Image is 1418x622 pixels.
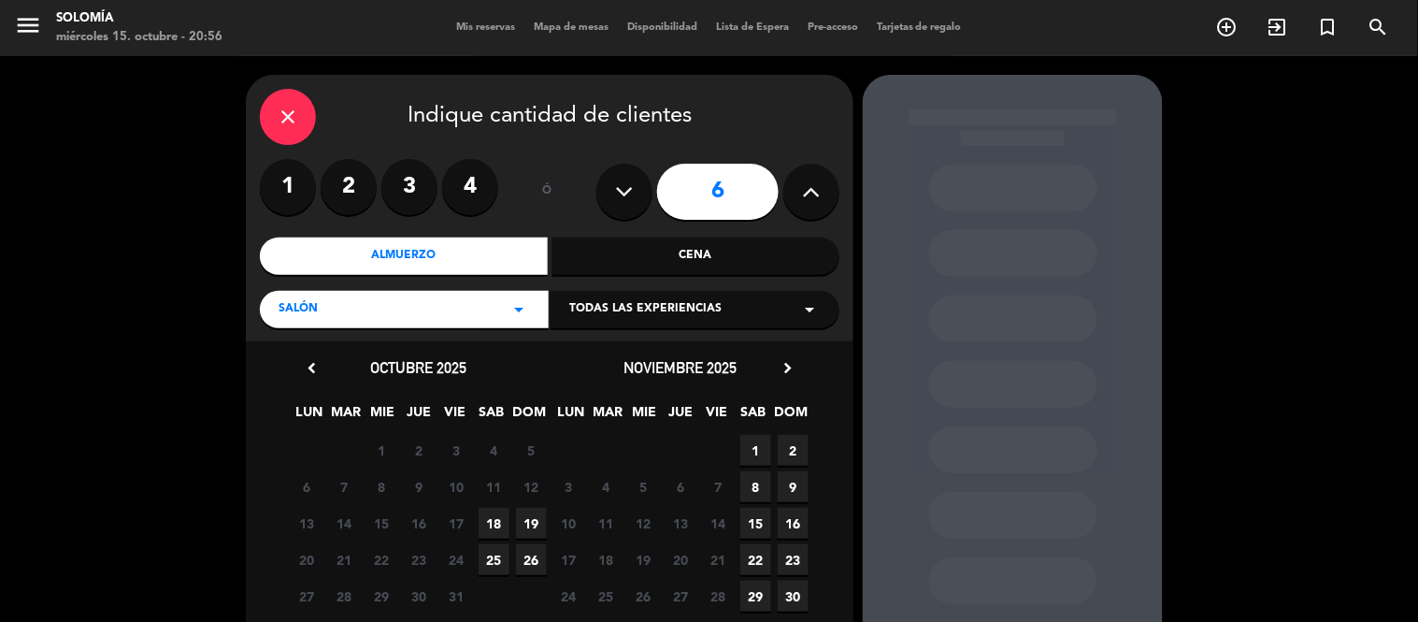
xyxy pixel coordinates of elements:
[628,544,659,575] span: 19
[553,544,584,575] span: 17
[703,471,734,502] span: 7
[441,544,472,575] span: 24
[556,401,587,432] span: LUN
[477,401,508,432] span: SAB
[260,89,839,145] div: Indique cantidad de clientes
[740,471,771,502] span: 8
[553,508,584,539] span: 10
[14,11,42,46] button: menu
[277,106,299,128] i: close
[740,544,771,575] span: 22
[513,401,544,432] span: DOM
[479,544,509,575] span: 25
[593,401,623,432] span: MAR
[516,508,547,539] span: 19
[14,11,42,39] i: menu
[404,435,435,466] span: 2
[366,508,397,539] span: 15
[404,401,435,432] span: JUE
[260,238,548,275] div: Almuerzo
[867,22,971,33] span: Tarjetas de regalo
[740,581,771,612] span: 29
[666,471,696,502] span: 6
[778,581,809,612] span: 30
[666,401,696,432] span: JUE
[381,159,437,215] label: 3
[553,471,584,502] span: 3
[738,401,769,432] span: SAB
[703,581,734,612] span: 28
[441,508,472,539] span: 17
[778,508,809,539] span: 16
[56,28,222,47] div: miércoles 15. octubre - 20:56
[666,544,696,575] span: 20
[1216,16,1239,38] i: add_circle_outline
[366,581,397,612] span: 29
[628,581,659,612] span: 26
[329,581,360,612] span: 28
[553,581,584,612] span: 24
[591,508,622,539] span: 11
[508,298,530,321] i: arrow_drop_down
[666,581,696,612] span: 27
[591,581,622,612] span: 25
[366,435,397,466] span: 1
[516,544,547,575] span: 26
[294,401,325,432] span: LUN
[292,471,322,502] span: 6
[703,508,734,539] span: 14
[1267,16,1289,38] i: exit_to_app
[440,401,471,432] span: VIE
[366,544,397,575] span: 22
[366,471,397,502] span: 8
[798,22,867,33] span: Pre-acceso
[321,159,377,215] label: 2
[516,471,547,502] span: 12
[56,9,222,28] div: Solomía
[292,544,322,575] span: 20
[479,508,509,539] span: 18
[479,435,509,466] span: 4
[279,300,318,319] span: SALÓN
[618,22,707,33] span: Disponibilidad
[441,581,472,612] span: 31
[441,435,472,466] span: 3
[329,471,360,502] span: 7
[404,508,435,539] span: 16
[302,358,322,378] i: chevron_left
[778,435,809,466] span: 2
[628,508,659,539] span: 12
[404,544,435,575] span: 23
[404,581,435,612] span: 30
[778,358,797,378] i: chevron_right
[666,508,696,539] span: 13
[629,401,660,432] span: MIE
[591,471,622,502] span: 4
[292,581,322,612] span: 27
[331,401,362,432] span: MAR
[524,22,618,33] span: Mapa de mesas
[552,238,840,275] div: Cena
[591,544,622,575] span: 18
[707,22,798,33] span: Lista de Espera
[702,401,733,432] span: VIE
[1317,16,1339,38] i: turned_in_not
[775,401,806,432] span: DOM
[260,159,316,215] label: 1
[292,508,322,539] span: 13
[517,159,578,224] div: ó
[740,435,771,466] span: 1
[703,544,734,575] span: 21
[569,300,722,319] span: Todas las experiencias
[628,471,659,502] span: 5
[447,22,524,33] span: Mis reservas
[371,358,467,377] span: octubre 2025
[778,544,809,575] span: 23
[479,471,509,502] span: 11
[778,471,809,502] span: 9
[442,159,498,215] label: 4
[367,401,398,432] span: MIE
[441,471,472,502] span: 10
[404,471,435,502] span: 9
[329,508,360,539] span: 14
